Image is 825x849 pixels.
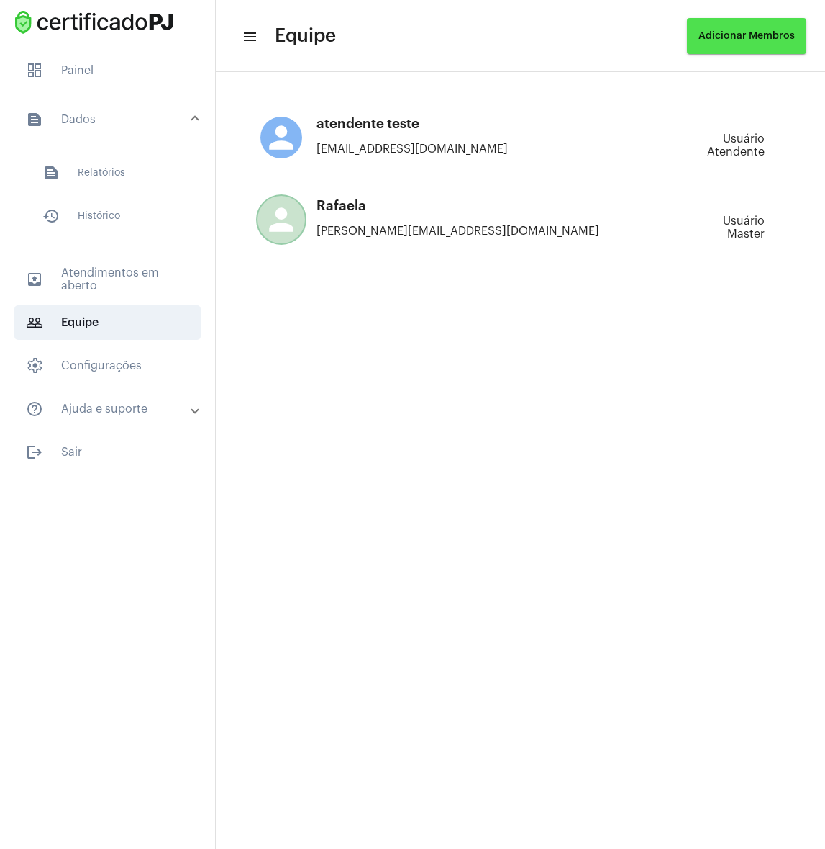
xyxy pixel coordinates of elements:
[26,314,43,331] mat-icon: sidenav icon
[42,164,60,181] mat-icon: sidenav icon
[694,215,765,249] p: Usuário Master
[26,271,43,288] mat-icon: sidenav icon
[275,24,336,48] span: Equipe
[260,199,302,241] mat-icon: person
[12,7,177,37] img: fba4626d-73b5-6c3e-879c-9397d3eee438.png
[26,111,43,128] mat-icon: sidenav icon
[260,143,680,156] p: [EMAIL_ADDRESS][DOMAIN_NAME]
[260,199,694,213] h3: Rafaela
[698,31,795,41] span: Adicionar Membros
[26,400,43,418] mat-icon: sidenav icon
[260,117,680,131] h3: atendente teste
[687,18,806,54] button: Adicionar Membros
[26,444,43,461] mat-icon: sidenav icon
[14,53,201,88] span: Painel
[14,262,201,297] span: Atendimentos em aberto
[680,132,765,167] p: Usuário Atendente
[9,96,215,143] mat-expansion-panel-header: sidenav iconDados
[26,357,43,374] span: sidenav icon
[31,156,183,190] span: Relatórios
[14,305,201,340] span: Equipe
[14,435,201,470] span: Sair
[260,225,694,238] p: [PERSON_NAME][EMAIL_ADDRESS][DOMAIN_NAME]
[26,111,192,128] mat-panel-title: Dados
[26,62,43,79] span: sidenav icon
[9,143,215,253] div: sidenav iconDados
[42,207,60,225] mat-icon: sidenav icon
[14,349,201,383] span: Configurações
[260,117,302,158] mat-icon: person
[31,199,183,233] span: Histórico
[26,400,192,418] mat-panel-title: Ajuda e suporte
[242,28,256,45] mat-icon: sidenav icon
[9,392,215,426] mat-expansion-panel-header: sidenav iconAjuda e suporte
